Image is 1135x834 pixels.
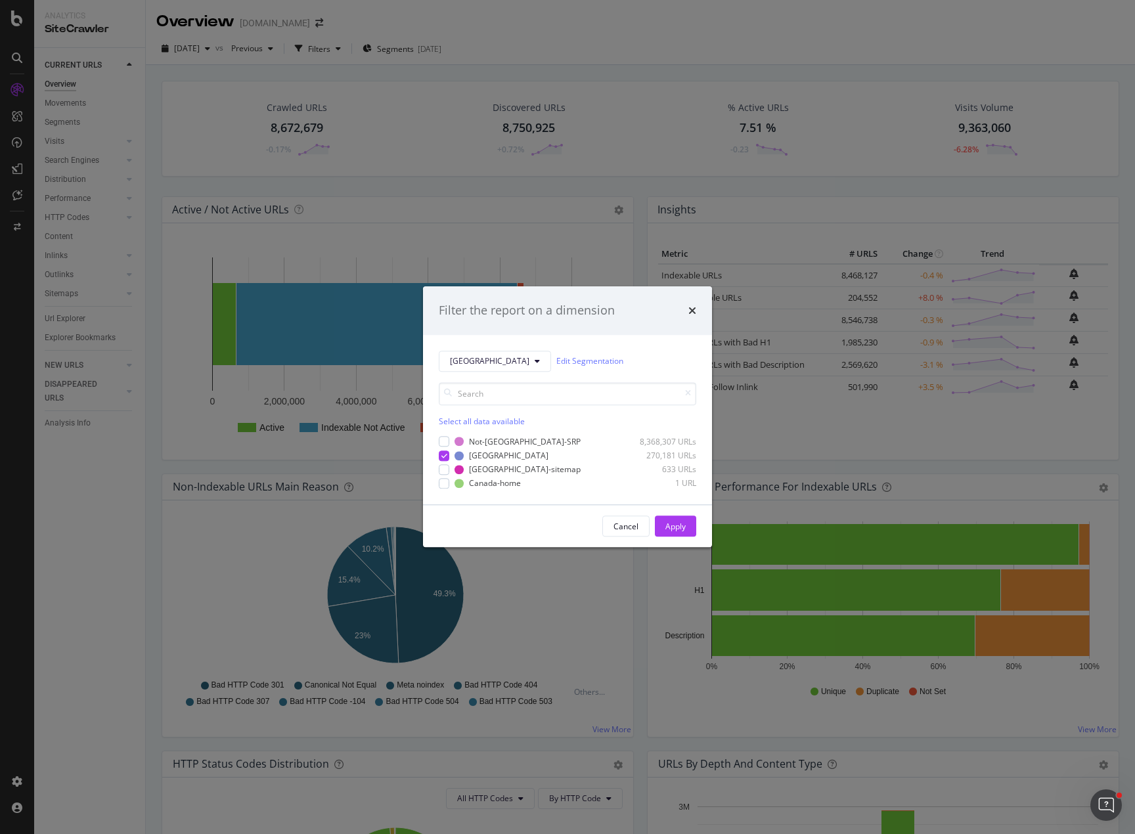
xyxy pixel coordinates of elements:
[655,516,696,537] button: Apply
[469,464,581,475] div: [GEOGRAPHIC_DATA]-sitemap
[632,478,696,489] div: 1 URL
[450,355,529,366] span: Canada
[439,302,615,319] div: Filter the report on a dimension
[632,436,696,447] div: 8,368,307 URLs
[469,436,581,447] div: Not-[GEOGRAPHIC_DATA]-SRP
[632,464,696,475] div: 633 URLs
[556,355,623,368] a: Edit Segmentation
[665,521,686,532] div: Apply
[469,478,521,489] div: Canada-home
[1090,789,1122,821] iframe: Intercom live chat
[613,521,638,532] div: Cancel
[602,516,650,537] button: Cancel
[423,286,712,547] div: modal
[469,450,548,461] div: [GEOGRAPHIC_DATA]
[439,382,696,405] input: Search
[688,302,696,319] div: times
[439,351,551,372] button: [GEOGRAPHIC_DATA]
[439,416,696,427] div: Select all data available
[632,450,696,461] div: 270,181 URLs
